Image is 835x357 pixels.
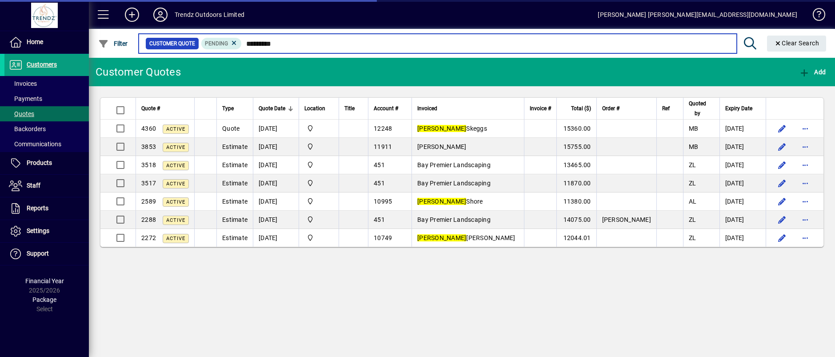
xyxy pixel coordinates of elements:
td: [DATE] [719,193,766,211]
span: 2589 [141,198,156,205]
span: Estimate [222,143,248,150]
span: [PERSON_NAME] [602,216,651,223]
span: ZL [689,234,696,241]
span: 10995 [374,198,392,205]
span: Ref [662,104,670,113]
span: 3517 [141,180,156,187]
em: [PERSON_NAME] [417,125,466,132]
span: Active [166,217,185,223]
span: Active [166,144,185,150]
span: [PERSON_NAME] [417,143,466,150]
div: Invoiced [417,104,519,113]
span: Total ($) [571,104,591,113]
div: Trendz Outdoors Limited [175,8,244,22]
td: 11380.00 [556,193,596,211]
span: 11911 [374,143,392,150]
button: More options [798,194,812,209]
button: Edit [775,176,789,190]
button: Profile [146,7,175,23]
span: Settings [27,227,49,234]
a: Home [4,31,89,53]
span: Customers [27,61,57,68]
td: [DATE] [719,120,766,138]
span: Communications [9,140,61,148]
button: Add [118,7,146,23]
em: [PERSON_NAME] [417,198,466,205]
span: 3853 [141,143,156,150]
button: More options [798,140,812,154]
span: Products [27,159,52,166]
span: Backorders [9,125,46,132]
span: 12248 [374,125,392,132]
td: [DATE] [719,174,766,193]
em: [PERSON_NAME] [417,234,466,241]
td: [DATE] [253,156,299,174]
span: Shore [417,198,483,205]
td: [DATE] [253,211,299,229]
span: Bay Premier Landscaping [417,180,491,187]
span: Quoted by [689,99,706,118]
button: Filter [96,36,130,52]
a: Settings [4,220,89,242]
span: 451 [374,161,385,168]
span: Bay Premier Landscaping [417,161,491,168]
span: ZL [689,180,696,187]
span: Invoices [9,80,37,87]
td: [DATE] [253,193,299,211]
td: 13465.00 [556,156,596,174]
span: New Plymouth [304,160,333,170]
td: [DATE] [253,174,299,193]
span: 451 [374,180,385,187]
span: 3518 [141,161,156,168]
a: Payments [4,91,89,106]
span: New Plymouth [304,233,333,243]
button: More options [798,231,812,245]
td: [DATE] [719,138,766,156]
div: Quote Date [259,104,293,113]
span: Estimate [222,234,248,241]
span: New Plymouth [304,124,333,133]
button: More options [798,213,812,227]
span: Type [222,104,234,113]
div: Quoted by [689,99,714,118]
button: Edit [775,231,789,245]
div: Title [344,104,363,113]
a: Backorders [4,121,89,136]
span: Financial Year [25,277,64,285]
span: 4360 [141,125,156,132]
span: 451 [374,216,385,223]
a: Invoices [4,76,89,91]
button: Edit [775,140,789,154]
td: [DATE] [253,229,299,247]
span: 2272 [141,234,156,241]
a: Products [4,152,89,174]
span: Invoiced [417,104,437,113]
span: Payments [9,95,42,102]
span: ZL [689,161,696,168]
span: Customer Quote [149,39,195,48]
span: Reports [27,205,48,212]
td: [DATE] [719,211,766,229]
span: Pending [205,40,228,47]
div: Quote # [141,104,189,113]
div: Account # [374,104,406,113]
span: Expiry Date [725,104,752,113]
span: Active [166,236,185,241]
a: Reports [4,197,89,220]
button: More options [798,158,812,172]
span: Active [166,181,185,187]
button: Edit [775,194,789,209]
span: New Plymouth [304,142,333,152]
a: Communications [4,136,89,152]
span: Location [304,104,325,113]
span: Quotes [9,110,34,117]
span: Staff [27,182,40,189]
span: Package [32,296,56,303]
span: Estimate [222,180,248,187]
a: Staff [4,175,89,197]
span: Estimate [222,216,248,223]
div: [PERSON_NAME] [PERSON_NAME][EMAIL_ADDRESS][DOMAIN_NAME] [598,8,797,22]
button: More options [798,121,812,136]
span: MB [689,125,699,132]
span: [PERSON_NAME] [417,234,515,241]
